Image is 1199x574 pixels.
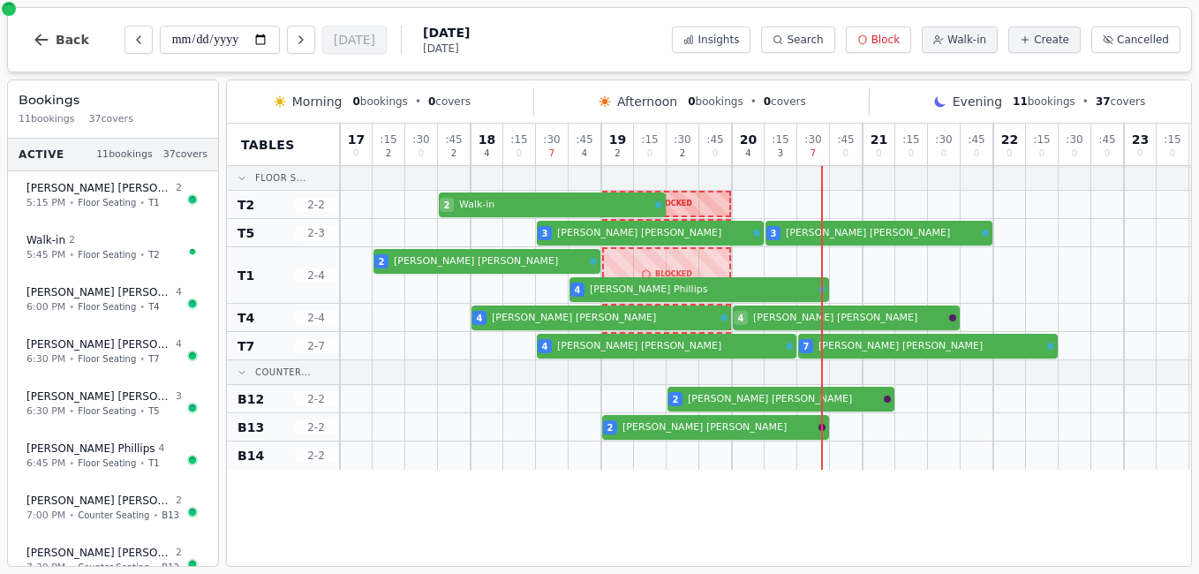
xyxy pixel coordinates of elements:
[238,447,264,464] span: B14
[348,133,365,146] span: 17
[176,546,182,561] span: 2
[255,366,311,379] span: Counter...
[772,134,788,145] span: : 15
[386,149,391,158] span: 2
[322,26,387,54] button: [DATE]
[176,389,182,404] span: 3
[394,254,586,269] span: [PERSON_NAME] [PERSON_NAME]
[26,389,172,404] span: [PERSON_NAME] [PERSON_NAME]
[423,42,470,56] span: [DATE]
[1105,149,1110,158] span: 0
[543,134,560,145] span: : 30
[1013,94,1075,109] span: bookings
[1013,95,1028,108] span: 11
[153,509,158,522] span: •
[176,494,182,509] span: 2
[947,33,986,47] span: Walk-in
[688,94,743,109] span: bookings
[162,561,179,574] span: B12
[96,147,153,162] span: 11 bookings
[26,442,155,456] span: [PERSON_NAME] Phillips
[750,94,757,109] span: •
[241,136,295,154] span: Tables
[78,300,136,313] span: Floor Seating
[706,134,723,145] span: : 45
[428,95,435,108] span: 0
[673,393,679,406] span: 2
[672,26,750,53] button: Insights
[740,133,757,146] span: 20
[140,457,145,470] span: •
[953,93,1002,110] span: Evening
[26,404,65,419] span: 6:30 PM
[148,300,159,313] span: T4
[1170,149,1175,158] span: 0
[295,198,337,212] span: 2 - 2
[876,149,881,158] span: 0
[292,93,343,110] span: Morning
[445,134,462,145] span: : 45
[1007,149,1012,158] span: 0
[148,248,159,261] span: T2
[761,26,834,53] button: Search
[148,196,159,209] span: T1
[287,26,315,54] button: Next day
[576,134,592,145] span: : 45
[26,509,65,524] span: 7:00 PM
[778,149,783,158] span: 3
[295,226,337,240] span: 2 - 3
[26,196,65,211] span: 5:15 PM
[153,561,158,574] span: •
[968,134,984,145] span: : 45
[444,199,450,212] span: 2
[764,95,771,108] span: 0
[26,337,172,351] span: [PERSON_NAME] [PERSON_NAME]
[1098,134,1115,145] span: : 45
[1091,26,1180,53] button: Cancelled
[69,300,74,313] span: •
[380,134,396,145] span: : 15
[19,112,75,127] span: 11 bookings
[69,561,74,574] span: •
[423,24,470,42] span: [DATE]
[753,311,946,326] span: [PERSON_NAME] [PERSON_NAME]
[238,390,264,408] span: B12
[140,352,145,366] span: •
[771,227,777,240] span: 3
[89,112,133,127] span: 37 covers
[738,312,744,325] span: 4
[479,133,495,146] span: 18
[26,352,65,367] span: 6:30 PM
[140,248,145,261] span: •
[477,312,483,325] span: 4
[935,134,952,145] span: : 30
[163,147,207,162] span: 37 covers
[15,171,211,220] button: [PERSON_NAME] [PERSON_NAME]25:15 PM•Floor Seating•T1
[176,285,182,300] span: 4
[745,149,750,158] span: 4
[1072,149,1077,158] span: 0
[1033,134,1050,145] span: : 15
[843,149,848,158] span: 0
[871,133,887,146] span: 21
[15,432,211,480] button: [PERSON_NAME] Phillips46:45 PM•Floor Seating•T1
[148,352,159,366] span: T7
[15,276,211,324] button: [PERSON_NAME] [PERSON_NAME]46:00 PM•Floor Seating•T4
[69,457,74,470] span: •
[78,404,136,418] span: Floor Seating
[295,392,337,406] span: 2 - 2
[69,352,74,366] span: •
[818,339,1044,354] span: [PERSON_NAME] [PERSON_NAME]
[615,149,620,158] span: 2
[238,419,264,436] span: B13
[641,134,658,145] span: : 15
[56,34,89,46] span: Back
[428,94,471,109] span: covers
[26,457,65,472] span: 6:45 PM
[1066,134,1082,145] span: : 30
[352,94,407,109] span: bookings
[922,26,998,53] button: Walk-in
[1039,149,1044,158] span: 0
[78,509,149,522] span: Counter Seating
[379,255,385,268] span: 2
